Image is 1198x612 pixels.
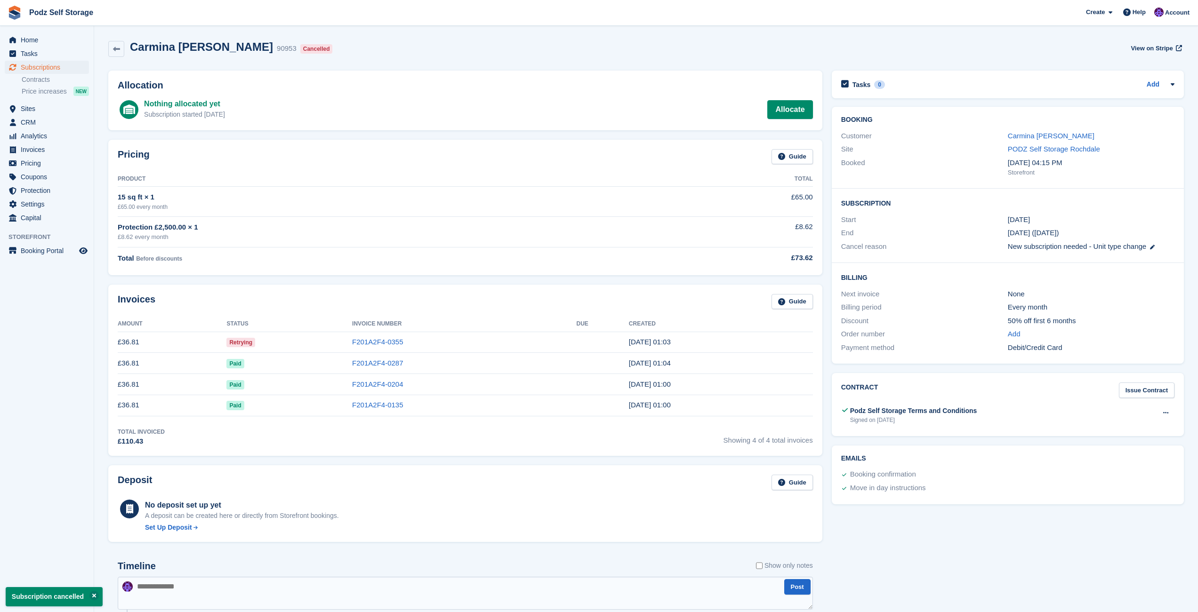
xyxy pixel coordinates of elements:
span: Home [21,33,77,47]
div: 50% off first 6 months [1008,316,1174,326]
span: Total [118,254,134,262]
div: Discount [841,316,1008,326]
div: Booking confirmation [850,469,916,480]
span: New subscription needed - Unit type change [1008,242,1146,250]
a: Issue Contract [1119,382,1174,398]
a: menu [5,33,89,47]
span: CRM [21,116,77,129]
h2: Allocation [118,80,813,91]
th: Total [666,172,813,187]
img: Jawed Chowdhary [122,581,133,592]
label: Show only notes [756,561,813,571]
div: Cancel reason [841,241,1008,252]
time: 2025-06-16 00:00:00 UTC [1008,215,1030,225]
a: menu [5,244,89,257]
a: View on Stripe [1127,40,1184,56]
th: Due [576,317,628,332]
a: menu [5,157,89,170]
a: menu [5,198,89,211]
div: 0 [874,80,885,89]
p: A deposit can be created here or directly from Storefront bookings. [145,511,339,521]
td: £8.62 [666,216,813,247]
a: PODZ Self Storage Rochdale [1008,145,1100,153]
a: menu [5,211,89,224]
div: Next invoice [841,289,1008,300]
div: Every month [1008,302,1174,313]
span: Help [1133,8,1146,17]
a: Allocate [767,100,812,119]
a: Contracts [22,75,89,84]
div: Customer [841,131,1008,142]
span: View on Stripe [1131,44,1173,53]
div: £8.62 every month [118,232,666,242]
th: Created [629,317,813,332]
a: Add [1147,79,1159,90]
span: [DATE] ([DATE]) [1008,229,1059,237]
a: Guide [772,149,813,165]
a: menu [5,170,89,183]
a: Carmina [PERSON_NAME] [1008,132,1094,140]
a: F201A2F4-0204 [352,380,403,388]
span: Storefront [8,232,94,242]
time: 2025-06-16 00:00:22 UTC [629,401,671,409]
div: Total Invoiced [118,428,165,436]
a: menu [5,116,89,129]
span: Showing 4 of 4 total invoices [724,428,813,447]
h2: Contract [841,382,878,398]
div: Signed on [DATE] [850,416,977,424]
span: Invoices [21,143,77,156]
img: stora-icon-8386f47178a22dfd0bd8f6a31ec36ba5ce8667c1dd55bd0f319d3a0aa187defe.svg [8,6,22,20]
div: Nothing allocated yet [144,98,225,110]
span: Settings [21,198,77,211]
span: Paid [226,401,244,410]
h2: Booking [841,116,1174,124]
td: £36.81 [118,374,226,395]
a: F201A2F4-0135 [352,401,403,409]
a: F201A2F4-0355 [352,338,403,346]
p: Subscription cancelled [6,587,103,606]
span: Protection [21,184,77,197]
h2: Tasks [852,80,871,89]
a: menu [5,102,89,115]
a: Price increases NEW [22,86,89,96]
div: Order number [841,329,1008,340]
span: Price increases [22,87,67,96]
div: £110.43 [118,436,165,447]
th: Invoice Number [352,317,576,332]
h2: Timeline [118,561,156,572]
span: Create [1086,8,1105,17]
h2: Carmina [PERSON_NAME] [130,40,273,53]
span: Coupons [21,170,77,183]
td: £65.00 [666,187,813,216]
h2: Emails [841,455,1174,462]
span: Before discounts [136,255,182,262]
span: Account [1165,8,1190,17]
time: 2025-08-16 00:04:07 UTC [629,359,671,367]
div: Set Up Deposit [145,523,192,533]
span: Booking Portal [21,244,77,257]
h2: Subscription [841,198,1174,207]
a: Guide [772,475,813,490]
div: Payment method [841,342,1008,353]
div: End [841,228,1008,238]
div: None [1008,289,1174,300]
div: Storefront [1008,168,1174,177]
div: Podz Self Storage Terms and Conditions [850,406,977,416]
a: Guide [772,294,813,310]
button: Post [784,579,811,595]
div: Protection £2,500.00 × 1 [118,222,666,233]
time: 2025-09-16 00:03:36 UTC [629,338,671,346]
div: No deposit set up yet [145,500,339,511]
div: Debit/Credit Card [1008,342,1174,353]
input: Show only notes [756,561,763,571]
th: Amount [118,317,226,332]
span: Sites [21,102,77,115]
a: menu [5,129,89,143]
h2: Pricing [118,149,150,165]
div: Booked [841,158,1008,177]
div: [DATE] 04:15 PM [1008,158,1174,168]
h2: Billing [841,272,1174,282]
img: Jawed Chowdhary [1154,8,1164,17]
span: Pricing [21,157,77,170]
a: Preview store [78,245,89,256]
